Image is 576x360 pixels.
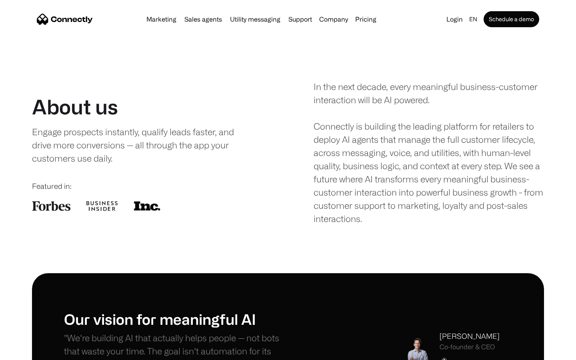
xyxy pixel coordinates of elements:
div: en [469,14,477,25]
a: Utility messaging [227,16,284,22]
aside: Language selected: English [8,345,48,357]
div: Co-founder & CEO [440,343,500,351]
div: Engage prospects instantly, qualify leads faster, and drive more conversions — all through the ap... [32,125,251,165]
a: Schedule a demo [484,11,539,27]
a: Marketing [143,16,180,22]
a: Pricing [352,16,380,22]
ul: Language list [16,346,48,357]
div: In the next decade, every meaningful business-customer interaction will be AI powered. Connectly ... [314,80,544,225]
div: Company [319,14,348,25]
div: [PERSON_NAME] [440,331,500,342]
a: Login [443,14,466,25]
h1: About us [32,95,118,119]
h1: Our vision for meaningful AI [64,310,288,328]
a: Sales agents [181,16,225,22]
a: Support [285,16,315,22]
div: Featured in: [32,181,262,192]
